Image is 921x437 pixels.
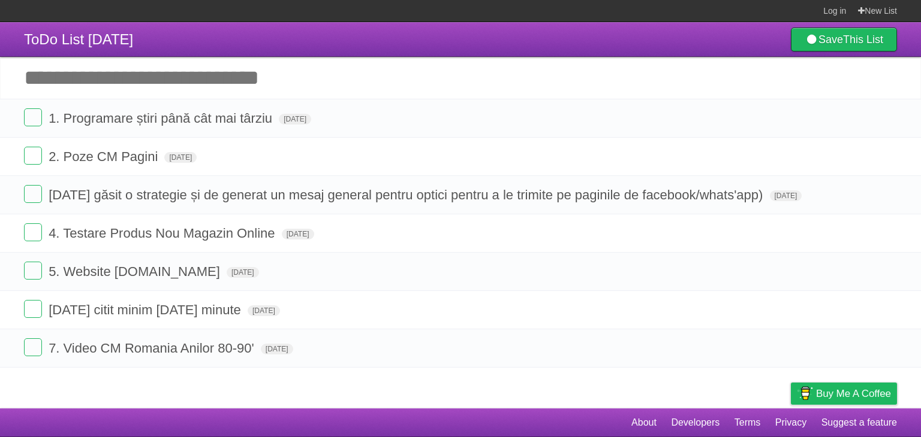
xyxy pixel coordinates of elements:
[24,262,42,280] label: Done
[282,229,314,239] span: [DATE]
[24,338,42,356] label: Done
[24,300,42,318] label: Done
[821,411,897,434] a: Suggest a feature
[49,264,223,279] span: 5. Website [DOMAIN_NAME]
[671,411,720,434] a: Developers
[227,267,259,278] span: [DATE]
[24,108,42,126] label: Done
[824,147,847,166] label: Star task
[279,114,311,125] span: [DATE]
[791,383,897,405] a: Buy me a coffee
[775,411,806,434] a: Privacy
[816,383,891,404] span: Buy me a coffee
[49,149,161,164] span: 2. Poze CM Pagini
[49,226,278,241] span: 4. Testare Produs Nou Magazin Online
[49,341,257,356] span: 7. Video CM Romania Anilor 80-90'
[843,34,883,45] b: This List
[24,185,42,203] label: Done
[24,223,42,241] label: Done
[735,411,761,434] a: Terms
[49,187,766,202] span: [DATE] găsit o strategie și de generat un mesaj general pentru optici pentru a le trimite pe pagi...
[49,302,244,317] span: [DATE] citit minim [DATE] minute
[824,223,847,243] label: Star task
[24,147,42,165] label: Done
[797,383,813,403] img: Buy me a coffee
[824,185,847,205] label: Star task
[24,31,133,47] span: ToDo List [DATE]
[164,152,197,163] span: [DATE]
[824,108,847,128] label: Star task
[49,111,275,126] span: 1. Programare știri până cât mai târziu
[791,28,897,51] a: SaveThis List
[770,190,802,201] span: [DATE]
[261,344,293,354] span: [DATE]
[631,411,657,434] a: About
[824,300,847,320] label: Star task
[824,262,847,281] label: Star task
[248,305,280,316] span: [DATE]
[824,338,847,358] label: Star task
